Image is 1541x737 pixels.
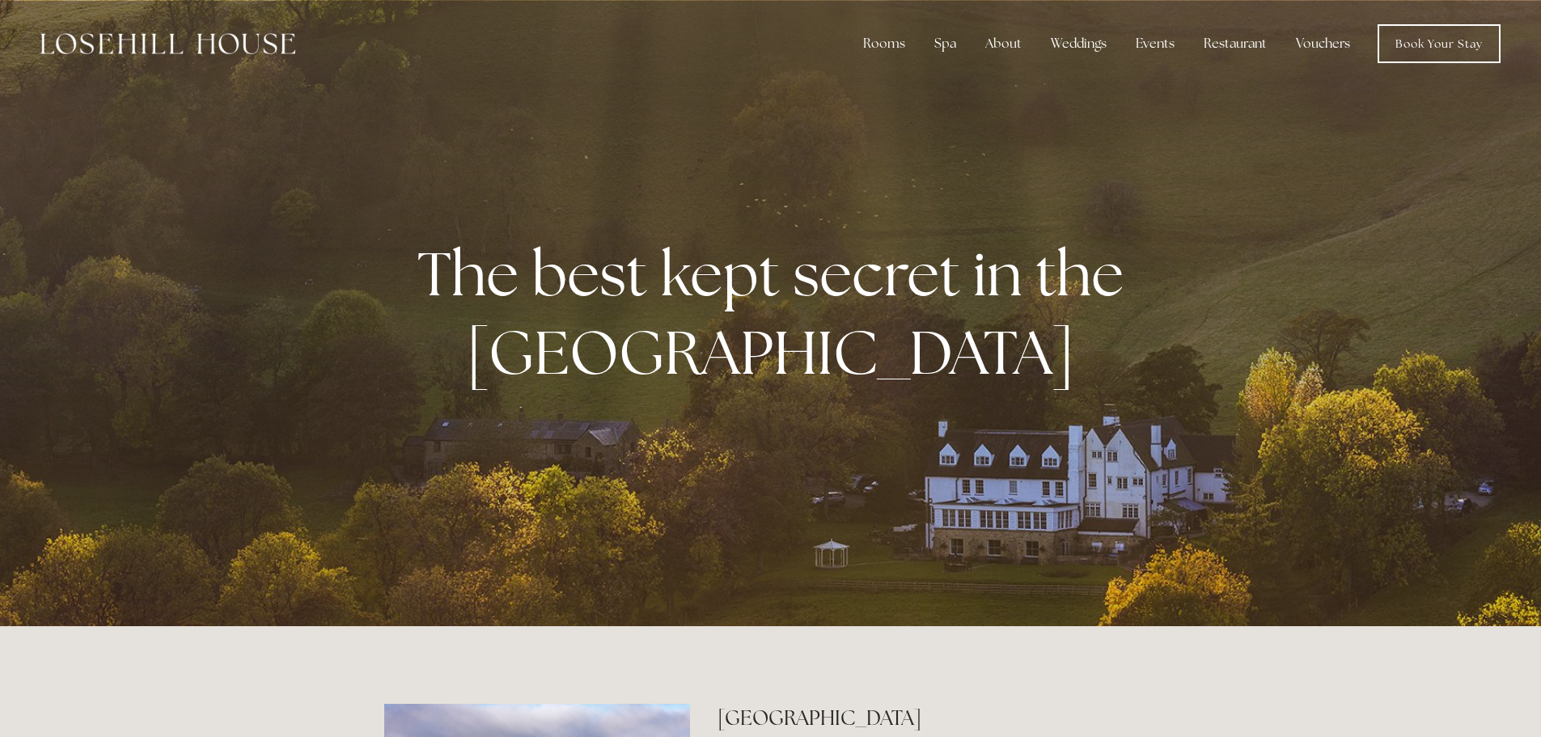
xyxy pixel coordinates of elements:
[921,28,969,60] div: Spa
[972,28,1035,60] div: About
[417,234,1137,392] strong: The best kept secret in the [GEOGRAPHIC_DATA]
[1283,28,1363,60] a: Vouchers
[718,704,1157,732] h2: [GEOGRAPHIC_DATA]
[1123,28,1188,60] div: Events
[40,33,295,54] img: Losehill House
[850,28,918,60] div: Rooms
[1378,24,1501,63] a: Book Your Stay
[1038,28,1120,60] div: Weddings
[1191,28,1280,60] div: Restaurant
